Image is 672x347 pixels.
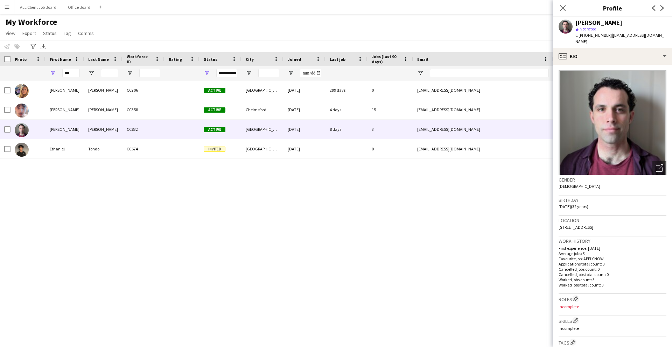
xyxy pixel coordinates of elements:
[61,29,74,38] a: Tag
[50,57,71,62] span: First Name
[88,70,94,76] button: Open Filter Menu
[580,26,596,31] span: Not rated
[283,139,325,158] div: [DATE]
[246,57,254,62] span: City
[241,139,283,158] div: [GEOGRAPHIC_DATA]
[204,57,217,62] span: Status
[288,70,294,76] button: Open Filter Menu
[122,120,164,139] div: CC832
[241,120,283,139] div: [GEOGRAPHIC_DATA] 8
[575,33,612,38] span: t. [PHONE_NUMBER]
[45,100,84,119] div: [PERSON_NAME]
[559,246,666,251] p: First experience: [DATE]
[413,139,553,158] div: [EMAIL_ADDRESS][DOMAIN_NAME]
[372,54,400,64] span: Jobs (last 90 days)
[559,272,666,277] p: Cancelled jobs total count: 0
[45,139,84,158] div: Ethaniel
[559,225,593,230] span: [STREET_ADDRESS]
[559,261,666,267] p: Applications total count: 3
[559,317,666,324] h3: Skills
[652,161,666,175] div: Open photos pop-in
[6,17,57,27] span: My Workforce
[204,70,210,76] button: Open Filter Menu
[78,30,94,36] span: Comms
[43,30,57,36] span: Status
[330,57,345,62] span: Last job
[62,0,96,14] button: Office Board
[3,29,18,38] a: View
[575,20,622,26] div: [PERSON_NAME]
[22,30,36,36] span: Export
[575,33,664,44] span: | [EMAIL_ADDRESS][DOMAIN_NAME]
[40,29,59,38] a: Status
[241,80,283,100] div: [GEOGRAPHIC_DATA]
[559,277,666,282] p: Worked jobs count: 3
[325,120,367,139] div: 8 days
[169,57,182,62] span: Rating
[367,80,413,100] div: 0
[246,70,252,76] button: Open Filter Menu
[559,326,666,331] p: Incomplete
[75,29,97,38] a: Comms
[417,57,428,62] span: Email
[204,127,225,132] span: Active
[84,120,122,139] div: [PERSON_NAME]
[559,238,666,244] h3: Work history
[300,69,321,77] input: Joined Filter Input
[139,69,160,77] input: Workforce ID Filter Input
[84,139,122,158] div: Tondo
[413,120,553,139] div: [EMAIL_ADDRESS][DOMAIN_NAME]
[15,143,29,157] img: Ethaniel Tondo
[64,30,71,36] span: Tag
[559,267,666,272] p: Cancelled jobs count: 0
[15,123,29,137] img: Ethan Raoof
[204,88,225,93] span: Active
[204,107,225,113] span: Active
[127,70,133,76] button: Open Filter Menu
[122,139,164,158] div: CC674
[39,42,48,51] app-action-btn: Export XLSX
[15,104,29,118] img: Ethan Davis
[559,282,666,288] p: Worked jobs total count: 3
[88,57,109,62] span: Last Name
[367,120,413,139] div: 3
[84,80,122,100] div: [PERSON_NAME]
[559,217,666,224] h3: Location
[559,256,666,261] p: Favourite job: APPLY NOW
[84,100,122,119] div: [PERSON_NAME]
[559,204,588,209] span: [DATE] (32 years)
[288,57,301,62] span: Joined
[101,69,118,77] input: Last Name Filter Input
[367,139,413,158] div: 0
[283,80,325,100] div: [DATE]
[559,304,666,309] p: Incomplete
[14,0,62,14] button: ALL Client Job Board
[325,100,367,119] div: 4 days
[122,100,164,119] div: CC358
[20,29,39,38] a: Export
[367,100,413,119] div: 15
[417,70,423,76] button: Open Filter Menu
[45,120,84,139] div: [PERSON_NAME]
[50,70,56,76] button: Open Filter Menu
[559,177,666,183] h3: Gender
[45,80,84,100] div: [PERSON_NAME]
[413,80,553,100] div: [EMAIL_ADDRESS][DOMAIN_NAME]
[6,30,15,36] span: View
[62,69,80,77] input: First Name Filter Input
[559,184,600,189] span: [DEMOGRAPHIC_DATA]
[559,339,666,346] h3: Tags
[127,54,152,64] span: Workforce ID
[29,42,37,51] app-action-btn: Advanced filters
[241,100,283,119] div: Chelmsford
[553,48,672,65] div: Bio
[283,120,325,139] div: [DATE]
[559,197,666,203] h3: Birthday
[258,69,279,77] input: City Filter Input
[559,70,666,175] img: Crew avatar or photo
[204,147,225,152] span: Invited
[15,57,27,62] span: Photo
[325,80,367,100] div: 299 days
[559,295,666,303] h3: Roles
[430,69,549,77] input: Email Filter Input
